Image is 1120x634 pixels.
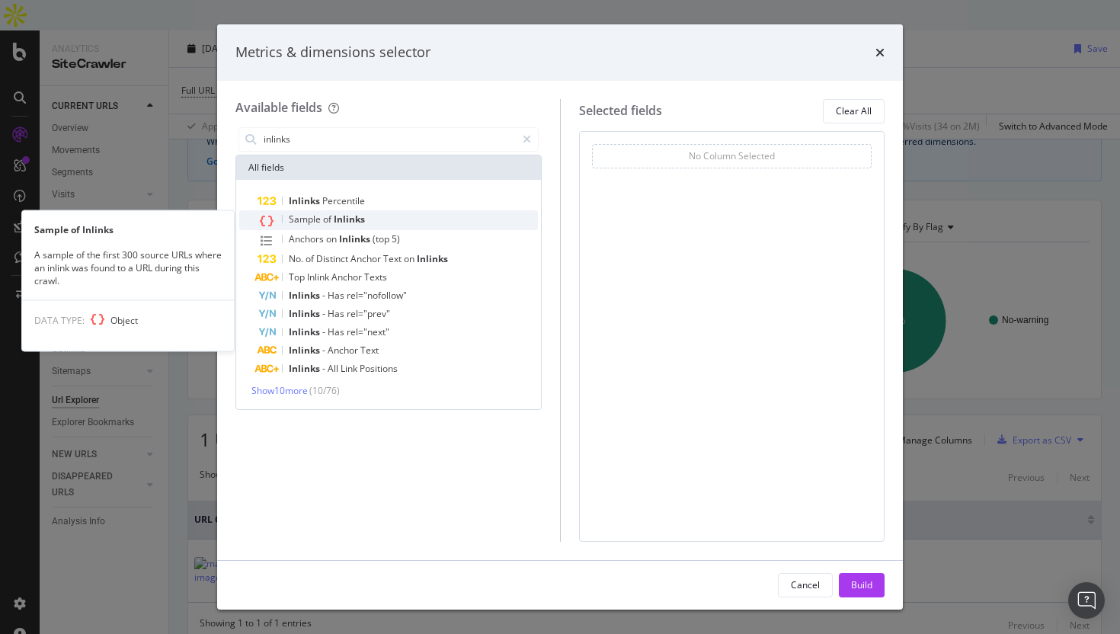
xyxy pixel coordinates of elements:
span: - [322,362,328,375]
span: of [306,252,316,265]
span: Distinct [316,252,350,265]
span: - [322,325,328,338]
div: Cancel [791,578,820,591]
div: All fields [236,155,541,180]
div: Clear All [836,104,872,117]
div: Selected fields [579,102,662,120]
span: Percentile [322,194,365,207]
span: rel="nofollow" [347,289,407,302]
span: - [322,344,328,357]
span: Show 10 more [251,384,308,397]
span: rel="prev" [347,307,390,320]
div: Available fields [235,99,322,116]
button: Clear All [823,99,885,123]
span: Inlinks [339,232,373,245]
span: Inlink [307,271,331,283]
span: Inlinks [289,344,322,357]
button: Cancel [778,573,833,597]
span: Inlinks [289,289,322,302]
div: times [875,43,885,62]
span: - [322,307,328,320]
span: Sample [289,213,323,226]
button: Build [839,573,885,597]
span: Positions [360,362,398,375]
span: Inlinks [289,325,322,338]
span: on [326,232,339,245]
span: Has [328,289,347,302]
span: All [328,362,341,375]
div: Metrics & dimensions selector [235,43,430,62]
span: No. [289,252,306,265]
span: Anchor [328,344,360,357]
span: Top [289,271,307,283]
span: Inlinks [289,362,322,375]
span: on [404,252,417,265]
span: Inlinks [334,213,365,226]
span: Has [328,307,347,320]
input: Search by field name [262,128,516,151]
span: - [322,289,328,302]
span: Anchor [350,252,383,265]
div: Build [851,578,872,591]
span: Text [360,344,379,357]
span: 5) [392,232,400,245]
span: Texts [364,271,387,283]
span: Inlinks [289,194,322,207]
span: (top [373,232,392,245]
div: A sample of the first 300 source URLs where an inlink was found to a URL during this crawl. [22,248,234,287]
div: Sample of Inlinks [22,223,234,236]
span: rel="next" [347,325,389,338]
span: of [323,213,334,226]
span: Link [341,362,360,375]
div: Open Intercom Messenger [1068,582,1105,619]
span: Anchors [289,232,326,245]
div: modal [217,24,903,610]
span: Has [328,325,347,338]
span: Inlinks [417,252,448,265]
span: Text [383,252,404,265]
span: ( 10 / 76 ) [309,384,340,397]
div: No Column Selected [689,149,775,162]
span: Inlinks [289,307,322,320]
span: Anchor [331,271,364,283]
